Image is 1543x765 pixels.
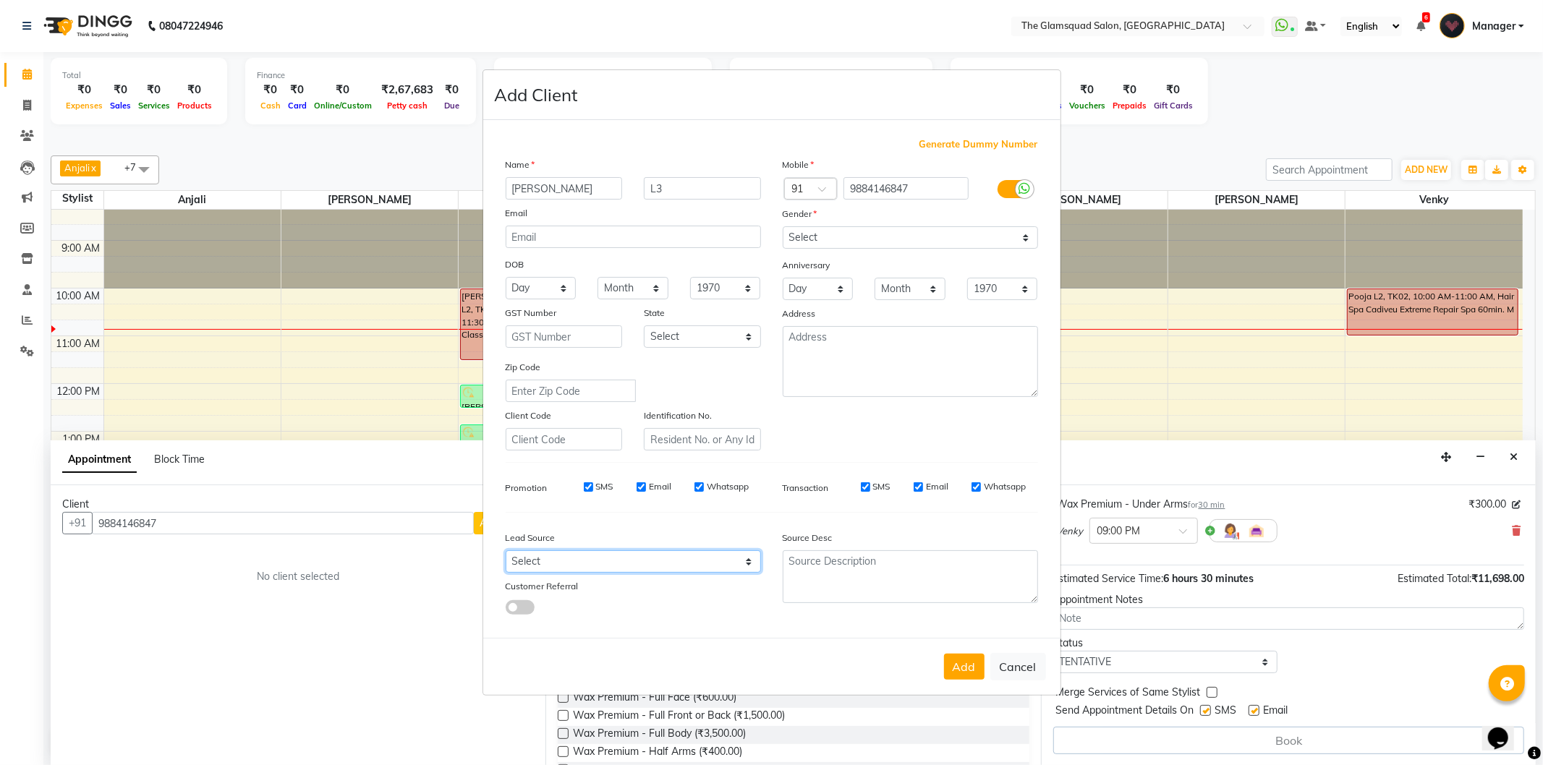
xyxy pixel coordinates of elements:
[783,208,817,221] label: Gender
[506,307,557,320] label: GST Number
[783,307,816,320] label: Address
[506,580,579,593] label: Customer Referral
[644,177,761,200] input: Last Name
[506,531,556,544] label: Lead Source
[506,207,528,220] label: Email
[506,361,541,374] label: Zip Code
[506,226,761,248] input: Email
[783,531,833,544] label: Source Desc
[506,428,623,450] input: Client Code
[506,177,623,200] input: First Name
[506,258,524,271] label: DOB
[919,137,1038,152] span: Generate Dummy Number
[944,654,985,680] button: Add
[707,480,749,493] label: Whatsapp
[783,259,830,272] label: Anniversary
[596,480,613,493] label: SMS
[644,307,665,320] label: State
[926,480,948,493] label: Email
[783,482,829,495] label: Transaction
[644,428,761,450] input: Resident No. or Any Id
[506,409,552,422] label: Client Code
[506,158,535,171] label: Name
[506,325,623,348] input: GST Number
[506,482,548,495] label: Promotion
[984,480,1026,493] label: Whatsapp
[873,480,890,493] label: SMS
[495,82,578,108] h4: Add Client
[783,158,815,171] label: Mobile
[644,409,712,422] label: Identification No.
[506,380,636,402] input: Enter Zip Code
[843,177,969,200] input: Mobile
[990,653,1046,680] button: Cancel
[649,480,671,493] label: Email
